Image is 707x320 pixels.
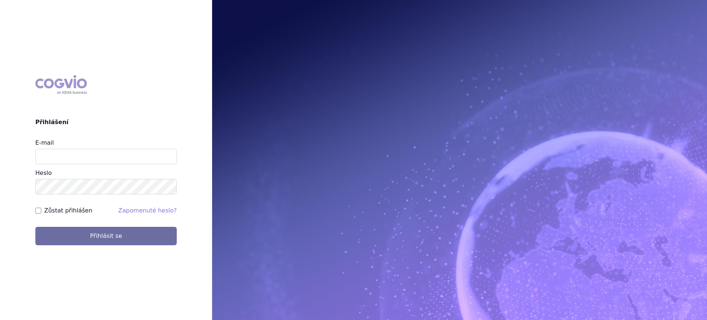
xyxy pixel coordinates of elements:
[35,118,177,127] h2: Přihlášení
[35,227,177,245] button: Přihlásit se
[118,207,177,214] a: Zapomenuté heslo?
[35,139,54,146] label: E-mail
[35,169,52,176] label: Heslo
[35,75,87,94] div: COGVIO
[44,206,92,215] label: Zůstat přihlášen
